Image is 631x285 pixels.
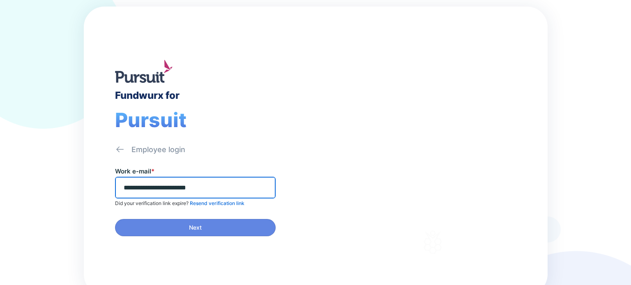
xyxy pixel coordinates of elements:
[190,200,244,206] span: Resend verification link
[115,60,173,83] img: logo.jpg
[362,115,427,123] div: Welcome to
[362,163,503,186] div: Thank you for choosing Fundwurx as your partner in driving positive social impact!
[115,200,244,207] p: Did your verification link expire?
[115,219,276,236] button: Next
[115,89,180,101] div: Fundwurx for
[131,145,185,155] div: Employee login
[189,223,202,232] span: Next
[115,108,187,132] span: Pursuit
[115,167,154,175] label: Work e-mail
[362,126,457,146] div: Fundwurx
